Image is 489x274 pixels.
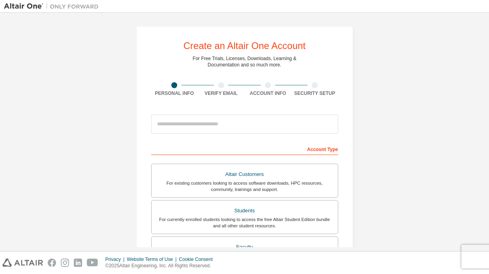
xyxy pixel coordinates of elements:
[245,90,292,96] div: Account Info
[193,55,296,68] div: For Free Trials, Licenses, Downloads, Learning & Documentation and so much more.
[87,259,98,267] img: youtube.svg
[61,259,69,267] img: instagram.svg
[48,259,56,267] img: facebook.svg
[184,41,306,51] div: Create an Altair One Account
[74,259,82,267] img: linkedin.svg
[105,256,127,263] div: Privacy
[156,205,333,216] div: Students
[156,242,333,253] div: Faculty
[4,2,103,10] img: Altair One
[127,256,179,263] div: Website Terms of Use
[291,90,338,96] div: Security Setup
[198,90,245,96] div: Verify Email
[156,216,333,229] div: For currently enrolled students looking to access the free Altair Student Edition bundle and all ...
[105,263,217,269] p: © 2025 Altair Engineering, Inc. All Rights Reserved.
[156,180,333,193] div: For existing customers looking to access software downloads, HPC resources, community, trainings ...
[151,142,338,155] div: Account Type
[151,90,198,96] div: Personal Info
[156,169,333,180] div: Altair Customers
[179,256,217,263] div: Cookie Consent
[2,259,43,267] img: altair_logo.svg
